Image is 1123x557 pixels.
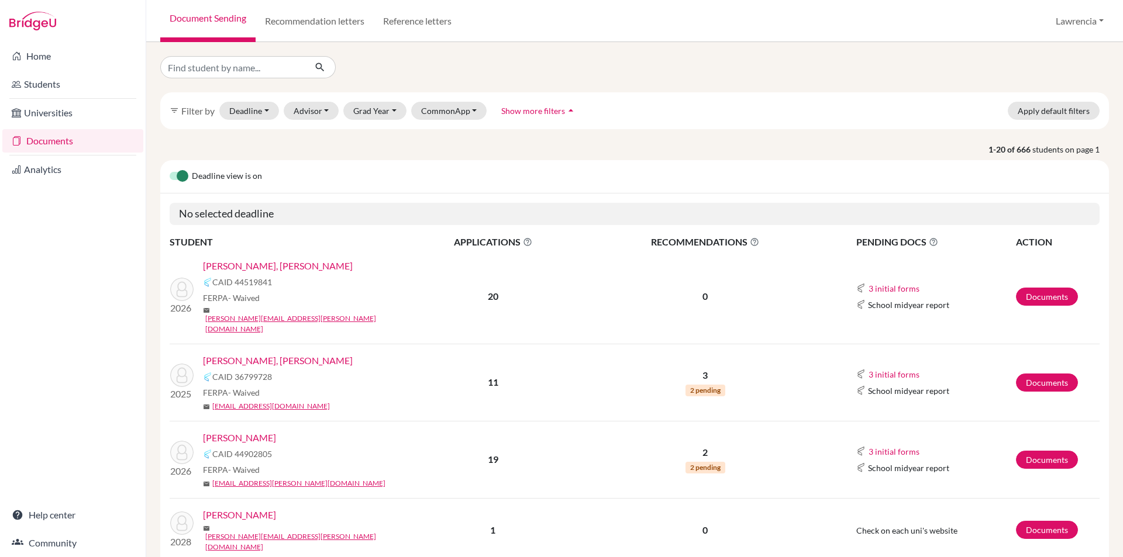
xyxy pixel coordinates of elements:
a: [PERSON_NAME][EMAIL_ADDRESS][PERSON_NAME][DOMAIN_NAME] [205,531,412,552]
span: - Waived [228,293,260,303]
img: Common App logo [856,386,866,395]
span: 2 pending [685,385,725,396]
span: Filter by [181,105,215,116]
img: Common App logo [856,463,866,472]
img: Amissah, Gabriela Tawiah [170,278,194,301]
span: CAID 44519841 [212,276,272,288]
span: RECOMMENDATIONS [583,235,828,249]
img: Nkansah, Eliezer Ama Agyeiwaa [170,511,194,535]
img: Common App logo [856,447,866,456]
img: Common App logo [856,300,866,309]
a: [PERSON_NAME], [PERSON_NAME] [203,259,353,273]
button: Lawrencia [1050,10,1109,32]
a: Universities [2,101,143,124]
a: Analytics [2,158,143,181]
button: Advisor [284,102,339,120]
a: Home [2,44,143,68]
p: 2025 [170,387,194,401]
button: Show more filtersarrow_drop_up [491,102,587,120]
img: Kwasi Korankye, John Clinton [170,364,194,387]
a: [PERSON_NAME] [203,431,276,445]
b: 1 [490,524,495,535]
span: mail [203,403,210,410]
a: Documents [1016,373,1078,392]
span: mail [203,307,210,314]
a: [EMAIL_ADDRESS][DOMAIN_NAME] [212,401,330,411]
a: Documents [1016,451,1078,469]
a: Documents [2,129,143,153]
span: Show more filters [501,106,565,116]
p: 2026 [170,464,194,478]
button: CommonApp [411,102,487,120]
span: mail [203,480,210,487]
span: CAID 44902805 [212,448,272,460]
img: Common App logo [856,283,866,293]
span: 2 pending [685,462,725,473]
span: students on page 1 [1032,143,1109,155]
span: FERPA [203,463,260,476]
button: Grad Year [343,102,407,120]
p: 0 [583,523,828,537]
span: School midyear report [868,385,949,397]
b: 11 [488,376,498,388]
a: [EMAIL_ADDRESS][PERSON_NAME][DOMAIN_NAME] [212,478,385,489]
span: PENDING DOCS [856,235,1015,249]
strong: 1-20 of 666 [988,143,1032,155]
img: OSEI, EFFUAH Baawah [170,441,194,464]
a: [PERSON_NAME], [PERSON_NAME] [203,354,353,368]
a: Students [2,72,143,96]
img: Common App logo [856,369,866,379]
span: mail [203,525,210,532]
a: [PERSON_NAME][EMAIL_ADDRESS][PERSON_NAME][DOMAIN_NAME] [205,313,412,334]
th: ACTION [1015,234,1100,250]
p: 2028 [170,535,194,549]
a: Community [2,531,143,555]
i: filter_list [170,106,179,115]
input: Find student by name... [160,56,305,78]
a: Documents [1016,521,1078,539]
a: Documents [1016,288,1078,306]
span: Deadline view is on [192,169,262,184]
img: Common App logo [203,278,212,287]
img: Common App logo [203,372,212,382]
a: Help center [2,503,143,527]
th: STUDENT [170,234,404,250]
i: arrow_drop_up [565,105,577,116]
p: 0 [583,289,828,303]
h5: No selected deadline [170,203,1100,225]
b: 20 [488,290,498,302]
button: 3 initial forms [868,445,920,458]
span: FERPA [203,292,260,304]
button: Apply default filters [1008,102,1100,120]
span: - Waived [228,388,260,397]
span: CAID 36799728 [212,371,272,383]
p: 2026 [170,301,194,315]
span: APPLICATIONS [404,235,582,249]
span: Check on each uni's website [856,525,957,535]
span: School midyear report [868,299,949,311]
button: 3 initial forms [868,368,920,381]
span: FERPA [203,386,260,399]
a: [PERSON_NAME] [203,508,276,522]
p: 3 [583,368,828,382]
span: - Waived [228,465,260,475]
b: 19 [488,454,498,465]
img: Common App logo [203,449,212,459]
p: 2 [583,445,828,459]
button: Deadline [219,102,279,120]
span: School midyear report [868,462,949,474]
img: Bridge-U [9,12,56,30]
button: 3 initial forms [868,282,920,295]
